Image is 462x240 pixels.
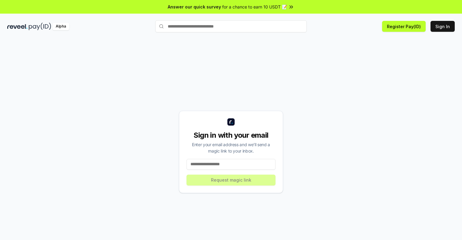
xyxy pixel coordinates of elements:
div: Sign in with your email [186,130,276,140]
div: Enter your email address and we’ll send a magic link to your inbox. [186,141,276,154]
img: logo_small [227,118,235,126]
button: Register Pay(ID) [382,21,426,32]
img: pay_id [29,23,51,30]
button: Sign In [431,21,455,32]
span: Answer our quick survey [168,4,221,10]
div: Alpha [52,23,69,30]
span: for a chance to earn 10 USDT 📝 [222,4,287,10]
img: reveel_dark [7,23,28,30]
